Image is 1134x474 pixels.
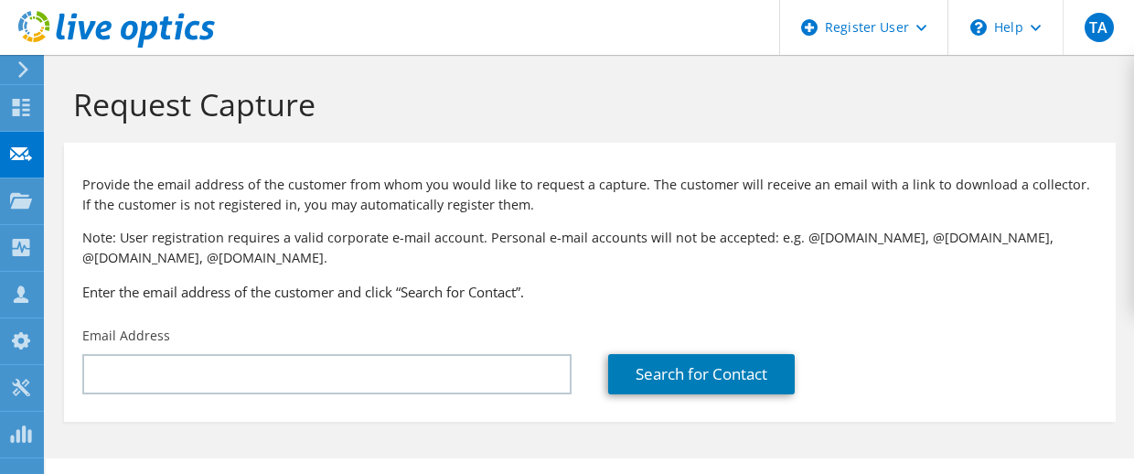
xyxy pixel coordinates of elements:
a: Search for Contact [608,354,795,394]
h1: Request Capture [73,85,1097,124]
svg: \n [970,19,987,36]
label: Email Address [82,327,170,345]
h3: Enter the email address of the customer and click “Search for Contact”. [82,282,1097,302]
span: TA [1085,13,1114,42]
p: Note: User registration requires a valid corporate e-mail account. Personal e-mail accounts will ... [82,228,1097,268]
p: Provide the email address of the customer from whom you would like to request a capture. The cust... [82,175,1097,215]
